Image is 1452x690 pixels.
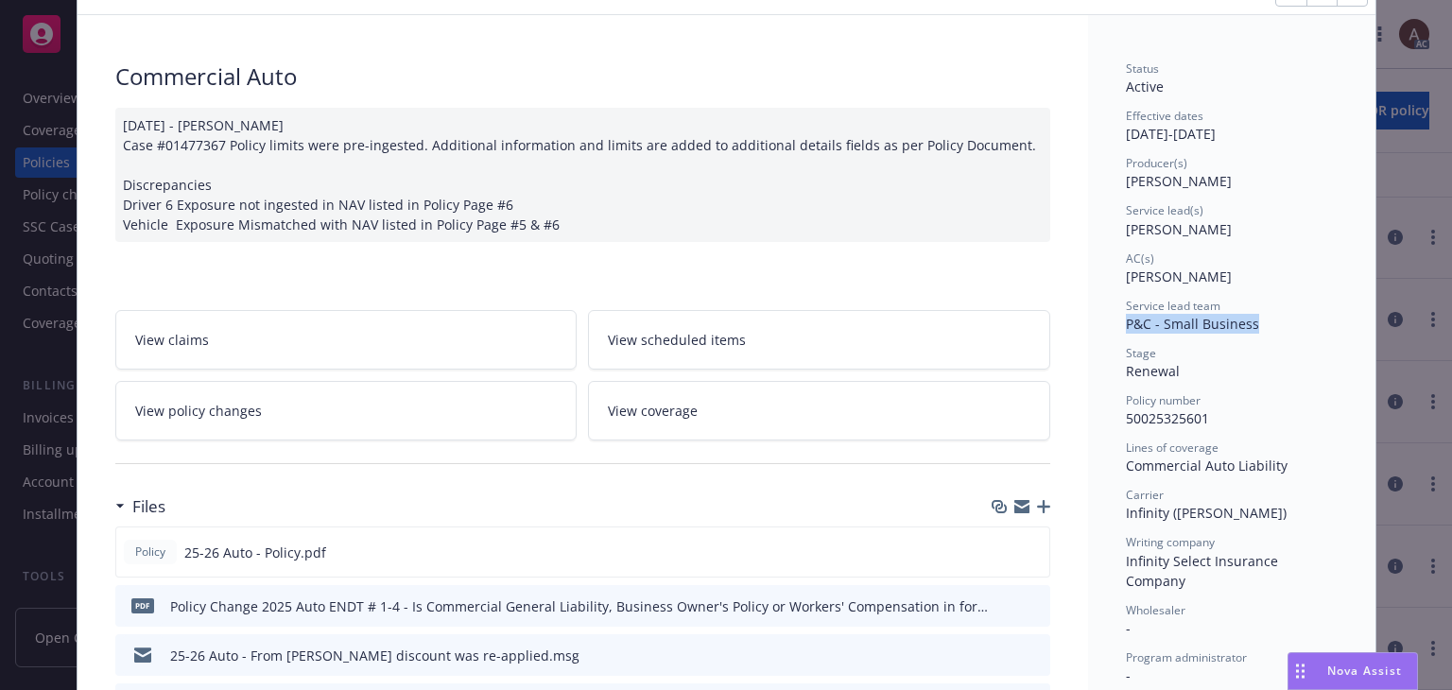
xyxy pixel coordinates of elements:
[1126,60,1159,77] span: Status
[1126,250,1154,267] span: AC(s)
[1126,457,1288,474] span: Commercial Auto Liability
[1327,663,1402,679] span: Nova Assist
[131,598,154,612] span: pdf
[995,646,1011,665] button: download file
[1126,552,1282,590] span: Infinity Select Insurance Company
[1026,646,1043,665] button: preview file
[1288,653,1312,689] div: Drag to move
[115,108,1050,242] div: [DATE] - [PERSON_NAME] Case #01477367 Policy limits were pre-ingested. Additional information and...
[588,381,1050,440] a: View coverage
[131,543,169,561] span: Policy
[1126,487,1164,503] span: Carrier
[1126,362,1180,380] span: Renewal
[1126,108,1203,124] span: Effective dates
[1126,409,1209,427] span: 50025325601
[995,596,1011,616] button: download file
[1126,666,1131,684] span: -
[1126,392,1201,408] span: Policy number
[1126,504,1287,522] span: Infinity ([PERSON_NAME])
[588,310,1050,370] a: View scheduled items
[115,60,1050,93] div: Commercial Auto
[115,494,165,519] div: Files
[1126,315,1259,333] span: P&C - Small Business
[184,543,326,562] span: 25-26 Auto - Policy.pdf
[1126,649,1247,665] span: Program administrator
[1126,220,1232,238] span: [PERSON_NAME]
[1126,345,1156,361] span: Stage
[170,646,579,665] div: 25-26 Auto - From [PERSON_NAME] discount was re-applied.msg
[1026,596,1043,616] button: preview file
[1126,440,1219,456] span: Lines of coverage
[994,543,1010,562] button: download file
[170,596,988,616] div: Policy Change 2025 Auto ENDT # 1-4 - Is Commercial General Liability, Business Owner's Policy or ...
[1126,619,1131,637] span: -
[1126,267,1232,285] span: [PERSON_NAME]
[608,330,746,350] span: View scheduled items
[135,330,209,350] span: View claims
[1025,543,1042,562] button: preview file
[135,401,262,421] span: View policy changes
[1126,202,1203,218] span: Service lead(s)
[1126,298,1220,314] span: Service lead team
[1126,155,1187,171] span: Producer(s)
[1126,534,1215,550] span: Writing company
[1126,602,1185,618] span: Wholesaler
[608,401,698,421] span: View coverage
[1126,172,1232,190] span: [PERSON_NAME]
[1288,652,1418,690] button: Nova Assist
[1126,108,1338,144] div: [DATE] - [DATE]
[132,494,165,519] h3: Files
[115,310,578,370] a: View claims
[115,381,578,440] a: View policy changes
[1126,78,1164,95] span: Active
